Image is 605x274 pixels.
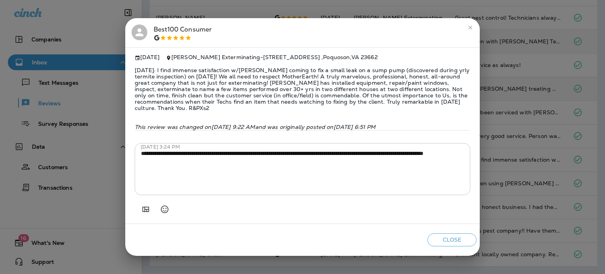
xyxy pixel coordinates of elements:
button: Select an emoji [157,201,173,217]
div: Best100 Consumer [154,24,212,41]
p: This review was changed on [DATE] 9:22 AM [135,124,470,130]
button: Close [427,233,477,246]
span: [PERSON_NAME] Exterminating - [STREET_ADDRESS] , Poquoson , VA 23662 [171,54,378,61]
button: close [464,21,477,34]
span: [DATE] [135,54,160,61]
span: [DATE]: I find immense satisfaction w/[PERSON_NAME] coming to fix a small leak on a sump pump (di... [135,61,470,117]
button: Add in a premade template [138,201,154,217]
span: and was originally posted on [DATE] 6:51 PM [255,123,376,130]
